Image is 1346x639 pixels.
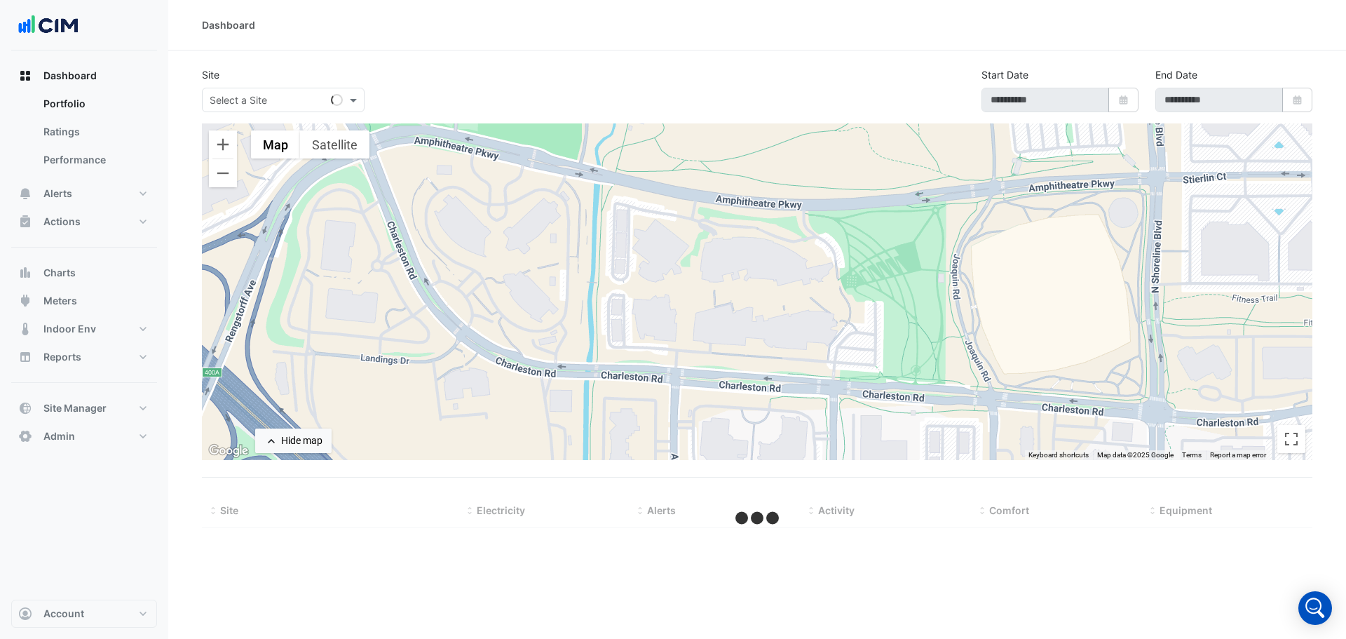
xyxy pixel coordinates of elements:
[18,187,32,201] app-icon: Alerts
[11,180,157,208] button: Alerts
[43,266,76,280] span: Charts
[11,90,157,180] div: Dashboard
[18,429,32,443] app-icon: Admin
[43,429,75,443] span: Admin
[281,433,322,448] div: Hide map
[11,315,157,343] button: Indoor Env
[477,504,525,516] span: Electricity
[11,62,157,90] button: Dashboard
[43,322,96,336] span: Indoor Env
[11,208,157,236] button: Actions
[43,294,77,308] span: Meters
[11,343,157,371] button: Reports
[43,215,81,229] span: Actions
[18,322,32,336] app-icon: Indoor Env
[1028,450,1089,460] button: Keyboard shortcuts
[205,442,252,460] a: Open this area in Google Maps (opens a new window)
[18,350,32,364] app-icon: Reports
[43,187,72,201] span: Alerts
[220,504,238,516] span: Site
[18,401,32,415] app-icon: Site Manager
[202,18,255,32] div: Dashboard
[818,504,855,516] span: Activity
[255,429,332,453] button: Hide map
[1182,451,1202,459] a: Terms (opens in new tab)
[18,215,32,229] app-icon: Actions
[32,90,157,118] a: Portfolio
[251,130,300,159] button: Show street map
[18,69,32,83] app-icon: Dashboard
[1298,591,1332,625] div: Open Intercom Messenger
[300,130,369,159] button: Show satellite imagery
[43,69,97,83] span: Dashboard
[11,259,157,287] button: Charts
[1097,451,1174,459] span: Map data ©2025 Google
[202,67,219,82] label: Site
[209,130,237,159] button: Zoom in
[11,422,157,450] button: Admin
[32,118,157,146] a: Ratings
[205,442,252,460] img: Google
[43,350,81,364] span: Reports
[11,600,157,628] button: Account
[11,287,157,315] button: Meters
[43,607,84,621] span: Account
[1277,425,1305,453] button: Toggle fullscreen view
[18,266,32,280] app-icon: Charts
[989,504,1029,516] span: Comfort
[1160,504,1212,516] span: Equipment
[18,294,32,308] app-icon: Meters
[1210,451,1266,459] a: Report a map error
[32,146,157,174] a: Performance
[209,159,237,187] button: Zoom out
[17,11,80,39] img: Company Logo
[1155,67,1197,82] label: End Date
[11,394,157,422] button: Site Manager
[43,401,107,415] span: Site Manager
[981,67,1028,82] label: Start Date
[647,504,676,516] span: Alerts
